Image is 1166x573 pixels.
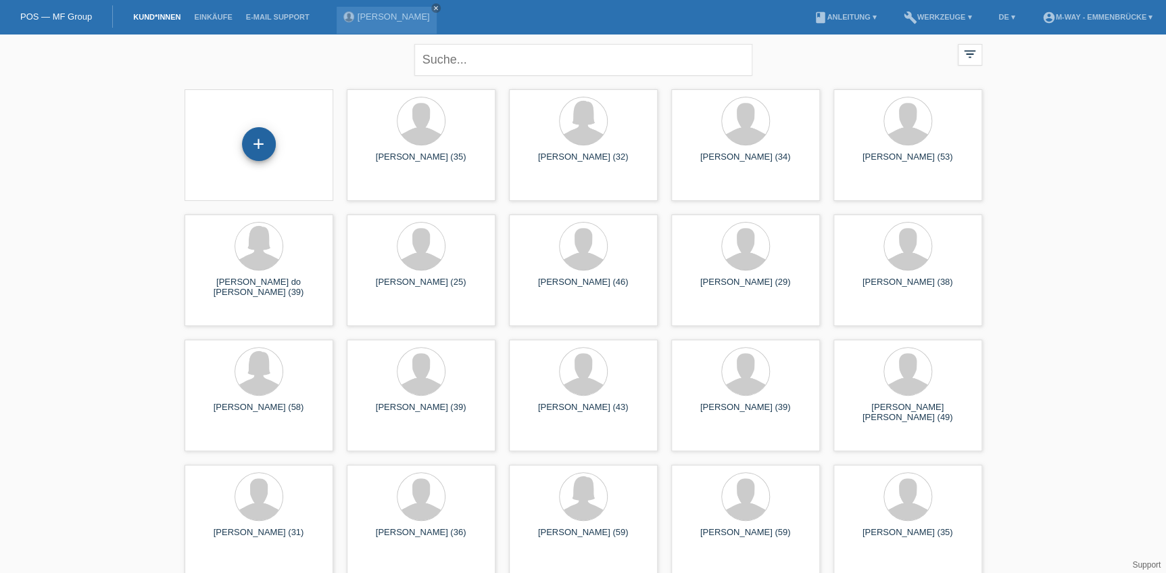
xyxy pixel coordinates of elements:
div: [PERSON_NAME] do [PERSON_NAME] (39) [195,277,322,298]
div: [PERSON_NAME] (39) [358,402,485,423]
a: account_circlem-way - Emmenbrücke ▾ [1035,13,1159,21]
div: [PERSON_NAME] [PERSON_NAME] (49) [844,402,971,423]
div: [PERSON_NAME] (29) [682,277,809,298]
a: E-Mail Support [239,13,316,21]
a: Einkäufe [187,13,239,21]
div: [PERSON_NAME] (53) [844,152,971,173]
div: Kund*in hinzufügen [243,133,275,156]
div: [PERSON_NAME] (25) [358,277,485,298]
a: bookAnleitung ▾ [806,13,883,21]
div: [PERSON_NAME] (43) [520,402,647,423]
a: POS — MF Group [20,12,92,22]
i: book [813,11,827,24]
div: [PERSON_NAME] (39) [682,402,809,423]
a: buildWerkzeuge ▾ [897,13,979,21]
i: build [904,11,917,24]
div: [PERSON_NAME] (34) [682,152,809,173]
div: [PERSON_NAME] (32) [520,152,647,173]
input: Suche... [414,44,752,76]
div: [PERSON_NAME] (59) [520,527,647,549]
i: close [433,5,439,12]
div: [PERSON_NAME] (59) [682,527,809,549]
a: [PERSON_NAME] [358,12,430,22]
i: filter_list [963,47,977,62]
div: [PERSON_NAME] (35) [844,527,971,549]
div: [PERSON_NAME] (58) [195,402,322,423]
a: Kund*innen [126,13,187,21]
div: [PERSON_NAME] (46) [520,277,647,298]
div: [PERSON_NAME] (36) [358,527,485,549]
div: [PERSON_NAME] (35) [358,152,485,173]
a: close [431,3,441,13]
a: Support [1132,560,1161,570]
i: account_circle [1042,11,1055,24]
div: [PERSON_NAME] (31) [195,527,322,549]
a: DE ▾ [992,13,1021,21]
div: [PERSON_NAME] (38) [844,277,971,298]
